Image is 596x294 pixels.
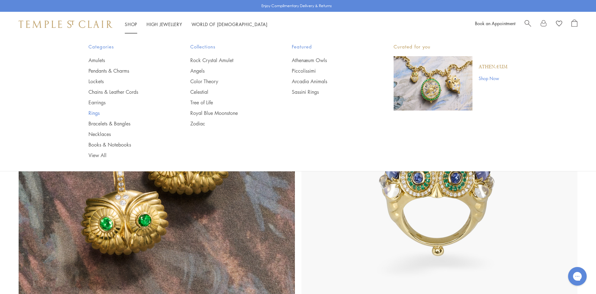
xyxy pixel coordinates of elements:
a: Athenæum Owls [292,57,369,64]
a: Sassini Rings [292,88,369,95]
a: Royal Blue Moonstone [190,110,267,116]
span: Collections [190,43,267,51]
a: View All [88,152,165,159]
nav: Main navigation [125,20,268,28]
p: Enjoy Complimentary Delivery & Returns [261,3,332,9]
a: Zodiac [190,120,267,127]
a: High JewelleryHigh Jewellery [147,21,182,27]
a: Lockets [88,78,165,85]
a: Amulets [88,57,165,64]
a: Piccolissimi [292,67,369,74]
a: World of [DEMOGRAPHIC_DATA]World of [DEMOGRAPHIC_DATA] [192,21,268,27]
a: Open Shopping Bag [571,20,577,29]
a: Earrings [88,99,165,106]
img: Temple St. Clair [19,20,112,28]
span: Featured [292,43,369,51]
a: Chains & Leather Cords [88,88,165,95]
a: Tree of Life [190,99,267,106]
a: Bracelets & Bangles [88,120,165,127]
a: Athenæum [479,64,508,70]
span: Categories [88,43,165,51]
a: Pendants & Charms [88,67,165,74]
a: Color Theory [190,78,267,85]
a: Necklaces [88,131,165,138]
a: Arcadia Animals [292,78,369,85]
a: Shop Now [479,75,508,82]
a: Celestial [190,88,267,95]
iframe: Gorgias live chat messenger [565,265,590,288]
a: Angels [190,67,267,74]
a: View Wishlist [556,20,562,29]
p: Curated for you [394,43,508,51]
a: Rings [88,110,165,116]
a: Books & Notebooks [88,141,165,148]
a: Book an Appointment [475,20,515,26]
a: Rock Crystal Amulet [190,57,267,64]
a: ShopShop [125,21,137,27]
a: Search [525,20,531,29]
